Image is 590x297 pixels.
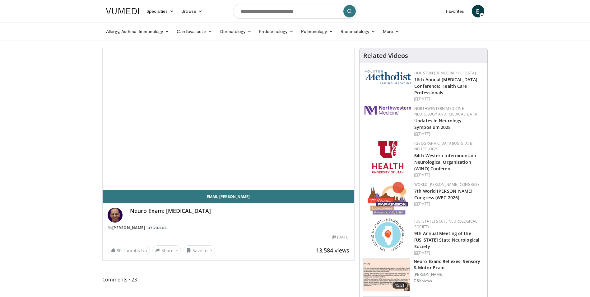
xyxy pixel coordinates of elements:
a: Updates in Neurology Symposium 2025 [414,118,462,130]
div: [DATE] [414,172,482,178]
div: [DATE] [414,131,482,137]
img: 16fe1da8-a9a0-4f15-bd45-1dd1acf19c34.png.150x105_q85_autocrop_double_scale_upscale_version-0.2.png [368,182,408,214]
span: Comments 23 [102,276,355,284]
a: 80 Thumbs Up [108,246,150,255]
img: Avatar [108,208,123,223]
a: 64th Western Intermountain Neurological Organization (WINO) Conferen… [414,153,476,172]
div: [DATE] [414,250,482,256]
a: Specialties [143,5,178,17]
a: World [PERSON_NAME] Congress [414,182,480,187]
h3: Neuro Exam: Reflexes, Sensory & Motor Exam [414,258,484,271]
a: Houston [DEMOGRAPHIC_DATA] [414,70,476,76]
img: 5e4488cc-e109-4a4e-9fd9-73bb9237ee91.png.150x105_q85_autocrop_double_scale_upscale_version-0.2.png [365,70,411,84]
input: Search topics, interventions [233,4,357,19]
a: Favorites [442,5,468,17]
a: Email [PERSON_NAME] [103,190,355,203]
p: 7.8K views [414,278,432,283]
div: [DATE] [414,96,482,102]
img: 71a8b48c-8850-4916-bbdd-e2f3ccf11ef9.png.150x105_q85_autocrop_double_scale_upscale_version-0.2.png [371,219,404,251]
a: More [379,25,403,38]
img: f6362829-b0a3-407d-a044-59546adfd345.png.150x105_q85_autocrop_double_scale_upscale_version-0.2.png [372,141,403,173]
span: 13,584 views [316,247,349,254]
a: [GEOGRAPHIC_DATA][US_STATE] Neurology [414,141,474,152]
p: [PERSON_NAME] [414,272,484,277]
span: 80 [117,247,122,253]
div: [DATE] [414,201,482,207]
a: Pulmonology [297,25,337,38]
a: Browse [178,5,206,17]
a: 15:51 Neuro Exam: Reflexes, Sensory & Motor Exam [PERSON_NAME] 7.8K views [363,258,484,291]
img: 2a462fb6-9365-492a-ac79-3166a6f924d8.png.150x105_q85_autocrop_double_scale_upscale_version-0.2.jpg [365,106,411,115]
div: By [108,225,350,231]
video-js: Video Player [103,48,355,190]
h4: Related Videos [363,52,408,59]
a: Rheumatology [337,25,379,38]
button: Save to [184,245,215,255]
img: VuMedi Logo [106,8,139,14]
h4: Neuro Exam: [MEDICAL_DATA] [130,208,350,214]
div: [DATE] [332,234,349,240]
button: Share [152,245,181,255]
a: Allergy, Asthma, Immunology [102,25,173,38]
a: 7th World [PERSON_NAME] Congress (WPC 2026) [414,188,472,200]
span: 15:51 [393,282,407,289]
a: 37 Videos [146,225,169,231]
a: [PERSON_NAME] [112,225,145,230]
a: 16th Annual [MEDICAL_DATA] Conference: Health Care Professionals … [414,77,477,96]
a: [US_STATE] State Neurological Society [414,219,477,229]
a: Northwestern Medicine Neurology and [MEDICAL_DATA] [414,106,478,117]
a: Dermatology [216,25,256,38]
a: 9th Annual Meeting of the [US_STATE] State Neurological Society [414,230,479,249]
a: E [472,5,484,17]
a: Endocrinology [255,25,297,38]
a: Cardiovascular [173,25,216,38]
img: 753da4cb-3b14-444c-bcba-8067373a650d.150x105_q85_crop-smart_upscale.jpg [364,259,410,291]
